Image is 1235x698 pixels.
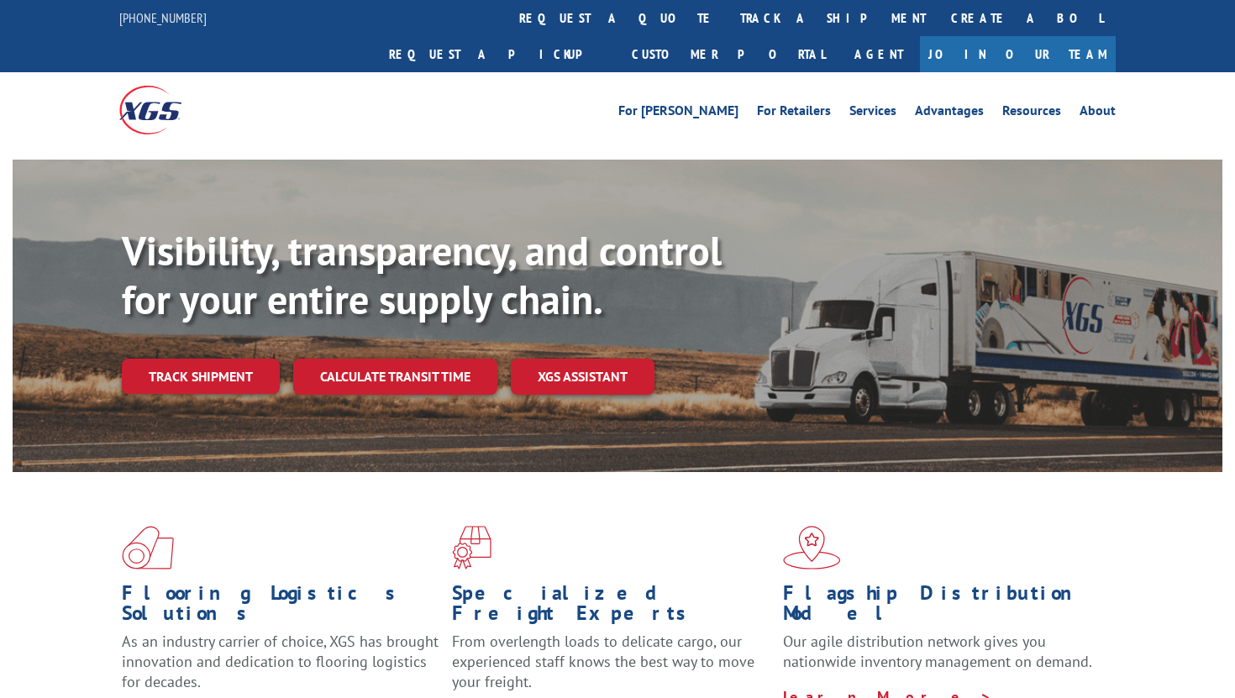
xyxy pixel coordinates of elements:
[119,9,207,26] a: [PHONE_NUMBER]
[783,526,841,569] img: xgs-icon-flagship-distribution-model-red
[122,632,439,691] span: As an industry carrier of choice, XGS has brought innovation and dedication to flooring logistics...
[783,583,1101,632] h1: Flagship Distribution Model
[376,36,619,72] a: Request a pickup
[293,359,497,395] a: Calculate transit time
[122,224,722,325] b: Visibility, transparency, and control for your entire supply chain.
[618,104,738,123] a: For [PERSON_NAME]
[1080,104,1116,123] a: About
[122,583,439,632] h1: Flooring Logistics Solutions
[452,583,770,632] h1: Specialized Freight Experts
[619,36,838,72] a: Customer Portal
[783,632,1092,671] span: Our agile distribution network gives you nationwide inventory management on demand.
[1002,104,1061,123] a: Resources
[920,36,1116,72] a: Join Our Team
[757,104,831,123] a: For Retailers
[511,359,654,395] a: XGS ASSISTANT
[838,36,920,72] a: Agent
[915,104,984,123] a: Advantages
[452,526,491,569] img: xgs-icon-focused-on-flooring-red
[849,104,896,123] a: Services
[122,526,174,569] img: xgs-icon-total-supply-chain-intelligence-red
[122,359,280,394] a: Track shipment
